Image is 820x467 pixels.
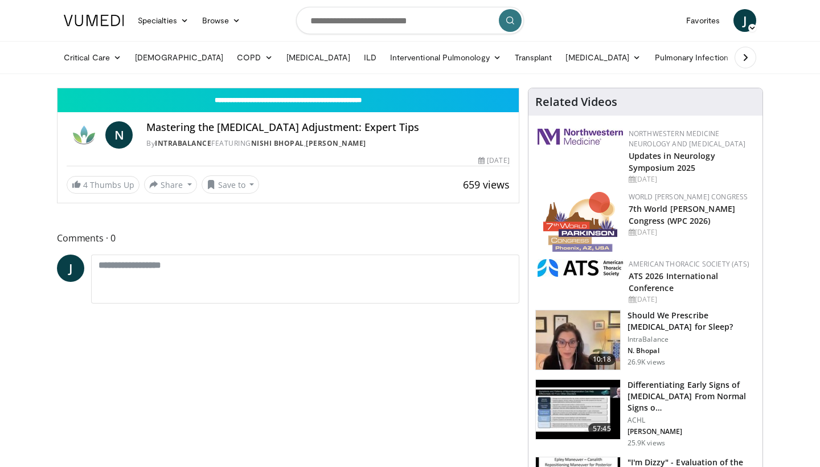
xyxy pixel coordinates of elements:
[648,46,747,69] a: Pulmonary Infection
[83,179,88,190] span: 4
[628,427,756,436] p: [PERSON_NAME]
[538,259,623,277] img: 31f0e357-1e8b-4c70-9a73-47d0d0a8b17d.png.150x105_q85_autocrop_double_scale_upscale_version-0.2.jpg
[629,129,746,149] a: Northwestern Medicine Neurology and [MEDICAL_DATA]
[628,416,756,425] p: ACHL
[733,9,756,32] a: J
[629,192,748,202] a: World [PERSON_NAME] Congress
[64,15,124,26] img: VuMedi Logo
[535,310,756,370] a: 10:18 Should We Prescribe [MEDICAL_DATA] for Sleep? IntraBalance N. Bhopal 26.9K views
[536,310,620,370] img: f7087805-6d6d-4f4e-b7c8-917543aa9d8d.150x105_q85_crop-smart_upscale.jpg
[629,259,749,269] a: American Thoracic Society (ATS)
[588,354,616,365] span: 10:18
[508,46,559,69] a: Transplant
[628,335,756,344] p: IntraBalance
[629,174,753,185] div: [DATE]
[146,138,510,149] div: By FEATURING ,
[629,150,715,173] a: Updates in Neurology Symposium 2025
[588,423,616,435] span: 57:45
[628,310,756,333] h3: Should We Prescribe [MEDICAL_DATA] for Sleep?
[383,46,508,69] a: Interventional Pulmonology
[230,46,279,69] a: COPD
[629,203,735,226] a: 7th World [PERSON_NAME] Congress (WPC 2026)
[202,175,260,194] button: Save to
[357,46,383,69] a: ILD
[628,379,756,413] h3: Differentiating Early Signs of [MEDICAL_DATA] From Normal Signs o…
[679,9,727,32] a: Favorites
[57,46,128,69] a: Critical Care
[478,155,509,166] div: [DATE]
[57,231,519,245] span: Comments 0
[535,95,617,109] h4: Related Videos
[155,138,211,148] a: IntraBalance
[67,121,101,149] img: IntraBalance
[280,46,357,69] a: [MEDICAL_DATA]
[128,46,230,69] a: [DEMOGRAPHIC_DATA]
[146,121,510,134] h4: Mastering the [MEDICAL_DATA] Adjustment: Expert Tips
[536,380,620,439] img: 599f3ee4-8b28-44a1-b622-e2e4fac610ae.150x105_q85_crop-smart_upscale.jpg
[628,439,665,448] p: 25.9K views
[543,192,617,252] img: 16fe1da8-a9a0-4f15-bd45-1dd1acf19c34.png.150x105_q85_autocrop_double_scale_upscale_version-0.2.png
[144,175,197,194] button: Share
[105,121,133,149] a: N
[57,255,84,282] a: J
[67,176,140,194] a: 4 Thumbs Up
[559,46,647,69] a: [MEDICAL_DATA]
[628,358,665,367] p: 26.9K views
[629,271,718,293] a: ATS 2026 International Conference
[535,379,756,448] a: 57:45 Differentiating Early Signs of [MEDICAL_DATA] From Normal Signs o… ACHL [PERSON_NAME] 25.9K...
[628,346,756,355] p: N. Bhopal
[463,178,510,191] span: 659 views
[538,129,623,145] img: 2a462fb6-9365-492a-ac79-3166a6f924d8.png.150x105_q85_autocrop_double_scale_upscale_version-0.2.jpg
[195,9,248,32] a: Browse
[629,227,753,237] div: [DATE]
[251,138,304,148] a: Nishi Bhopal
[306,138,366,148] a: [PERSON_NAME]
[296,7,524,34] input: Search topics, interventions
[131,9,195,32] a: Specialties
[629,294,753,305] div: [DATE]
